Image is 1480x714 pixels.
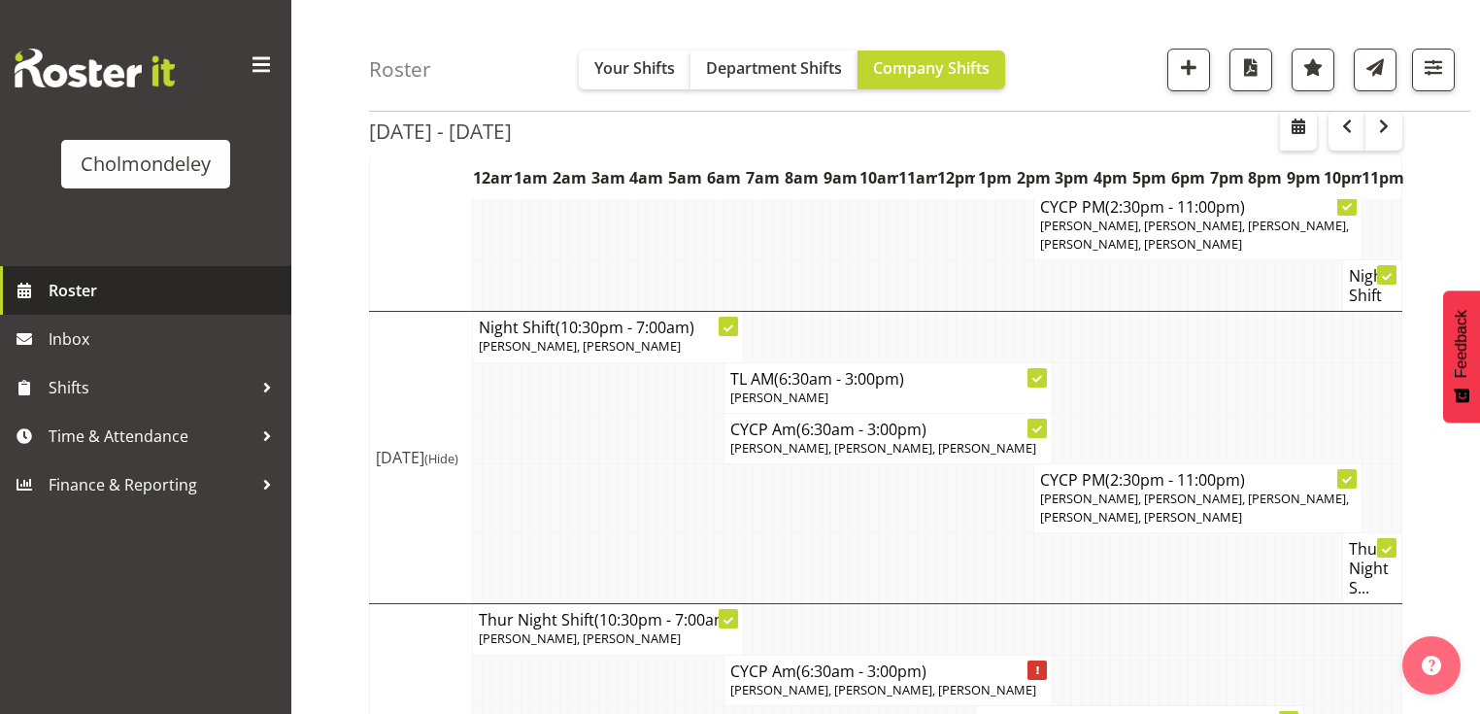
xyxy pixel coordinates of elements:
[627,155,666,200] th: 4am
[589,155,627,200] th: 3am
[821,155,859,200] th: 9am
[1349,539,1396,597] h4: Thur Night S...
[730,369,1046,389] h4: TL AM
[1168,155,1207,200] th: 6pm
[1040,490,1349,526] span: [PERSON_NAME], [PERSON_NAME], [PERSON_NAME], [PERSON_NAME], [PERSON_NAME]
[730,662,1046,681] h4: CYCP Am
[898,155,937,200] th: 11am
[690,51,858,89] button: Department Shifts
[15,49,175,87] img: Rosterit website logo
[1280,112,1317,151] button: Select a specific date within the roster.
[705,155,744,200] th: 6am
[1324,155,1362,200] th: 10pm
[1412,49,1455,91] button: Filter Shifts
[730,420,1046,439] h4: CYCP Am
[796,661,926,682] span: (6:30am - 3:00pm)
[1040,217,1349,253] span: [PERSON_NAME], [PERSON_NAME], [PERSON_NAME], [PERSON_NAME], [PERSON_NAME]
[743,155,782,200] th: 7am
[49,276,282,305] span: Roster
[1292,49,1334,91] button: Highlight an important date within the roster.
[1167,49,1210,91] button: Add a new shift
[730,681,1036,698] span: [PERSON_NAME], [PERSON_NAME], [PERSON_NAME]
[1130,155,1169,200] th: 5pm
[594,57,675,79] span: Your Shifts
[1443,290,1480,423] button: Feedback - Show survey
[49,373,252,402] span: Shifts
[1422,656,1441,675] img: help-xxl-2.png
[49,422,252,451] span: Time & Attendance
[81,150,211,179] div: Cholmondeley
[1040,197,1356,217] h4: CYCP PM
[1362,155,1401,200] th: 11pm
[579,51,690,89] button: Your Shifts
[1285,155,1324,200] th: 9pm
[796,419,926,440] span: (6:30am - 3:00pm)
[1453,310,1470,378] span: Feedback
[1092,155,1130,200] th: 4pm
[550,155,589,200] th: 2am
[424,450,458,467] span: (Hide)
[706,57,842,79] span: Department Shifts
[1053,155,1092,200] th: 3pm
[1040,470,1356,490] h4: CYCP PM
[1105,469,1245,491] span: (2:30pm - 11:00pm)
[479,629,681,647] span: [PERSON_NAME], [PERSON_NAME]
[666,155,705,200] th: 5am
[1229,49,1272,91] button: Download a PDF of the roster according to the set date range.
[479,610,737,629] h4: Thur Night Shift
[594,609,733,630] span: (10:30pm - 7:00am)
[473,155,512,200] th: 12am
[937,155,976,200] th: 12pm
[555,317,694,338] span: (10:30pm - 7:00am)
[1246,155,1285,200] th: 8pm
[369,119,512,144] h2: [DATE] - [DATE]
[1354,49,1396,91] button: Send a list of all shifts for the selected filtered period to all rostered employees.
[512,155,551,200] th: 1am
[873,57,990,79] span: Company Shifts
[479,337,681,355] span: [PERSON_NAME], [PERSON_NAME]
[479,318,737,337] h4: Night Shift
[49,324,282,354] span: Inbox
[1014,155,1053,200] th: 2pm
[1349,266,1396,305] h4: Night Shift
[49,470,252,499] span: Finance & Reporting
[730,389,828,406] span: [PERSON_NAME]
[370,312,473,604] td: [DATE]
[1207,155,1246,200] th: 7pm
[975,155,1014,200] th: 1pm
[782,155,821,200] th: 8am
[858,51,1005,89] button: Company Shifts
[730,439,1036,457] span: [PERSON_NAME], [PERSON_NAME], [PERSON_NAME]
[859,155,898,200] th: 10am
[369,58,431,81] h4: Roster
[774,368,904,390] span: (6:30am - 3:00pm)
[1105,196,1245,218] span: (2:30pm - 11:00pm)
